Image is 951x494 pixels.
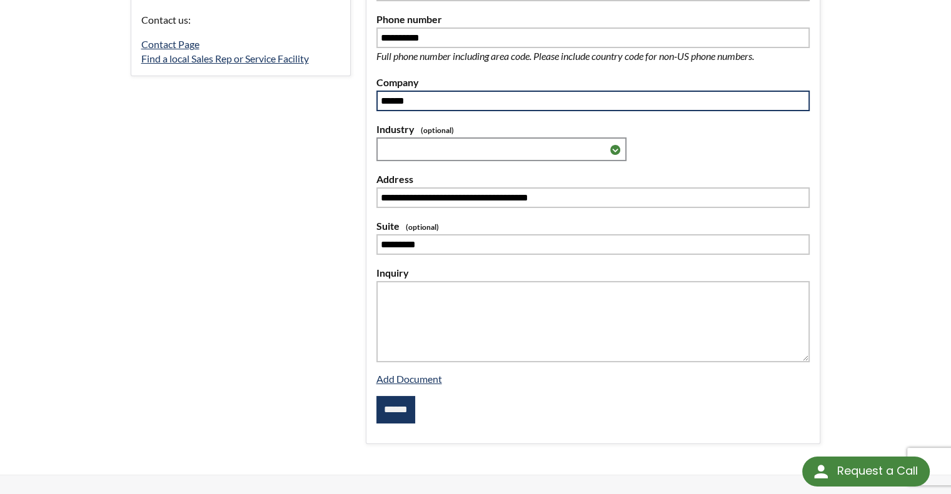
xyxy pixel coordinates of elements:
[141,38,199,50] a: Contact Page
[376,74,810,91] label: Company
[376,373,442,385] a: Add Document
[802,457,930,487] div: Request a Call
[376,265,810,281] label: Inquiry
[811,462,831,482] img: round button
[376,121,810,137] label: Industry
[376,11,810,27] label: Phone number
[141,12,340,28] p: Contact us:
[376,171,810,187] label: Address
[376,218,810,234] label: Suite
[837,457,917,485] div: Request a Call
[376,48,795,64] p: Full phone number including area code. Please include country code for non-US phone numbers.
[141,52,309,64] a: Find a local Sales Rep or Service Facility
